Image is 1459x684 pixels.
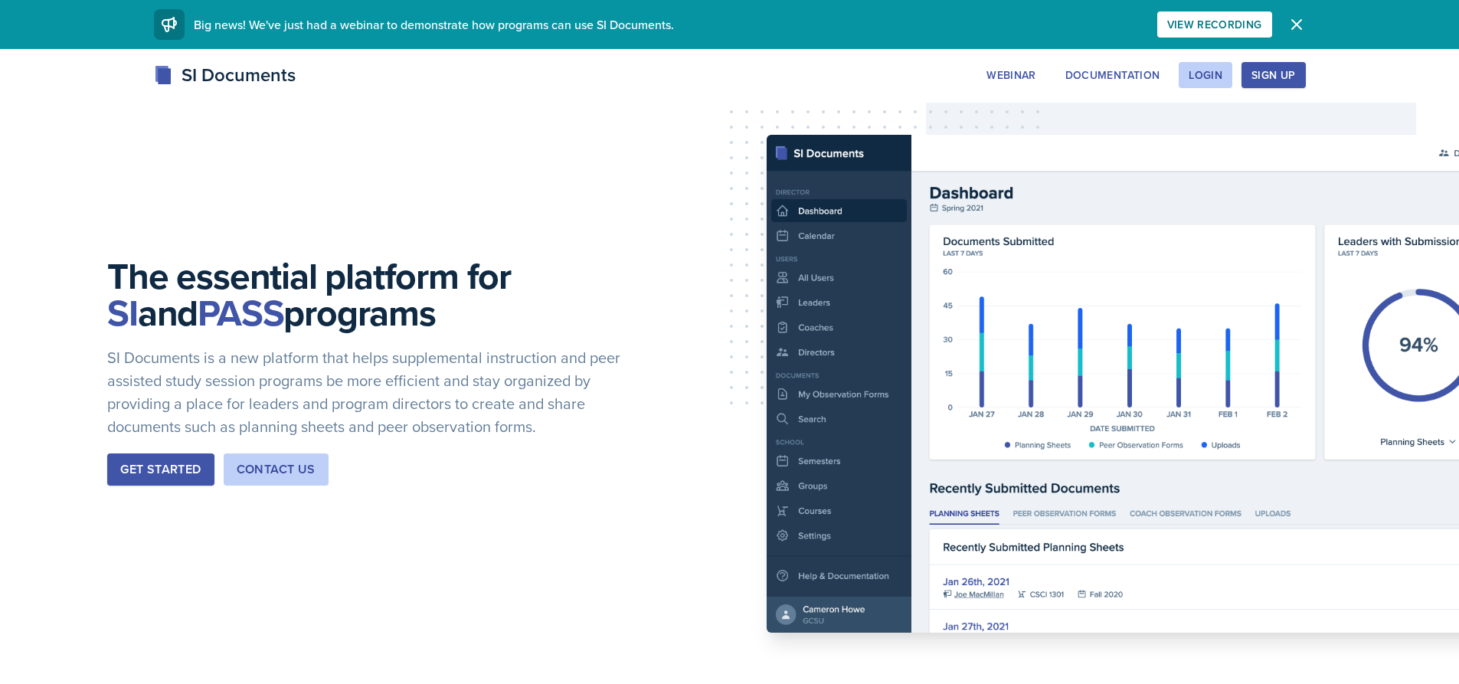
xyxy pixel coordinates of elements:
[1065,69,1160,81] div: Documentation
[1055,62,1170,88] button: Documentation
[1189,69,1222,81] div: Login
[1157,11,1272,38] button: View Recording
[194,16,674,33] span: Big news! We've just had a webinar to demonstrate how programs can use SI Documents.
[976,62,1045,88] button: Webinar
[107,453,214,486] button: Get Started
[237,460,316,479] div: Contact Us
[224,453,329,486] button: Contact Us
[1251,69,1295,81] div: Sign Up
[1167,18,1262,31] div: View Recording
[154,61,296,89] div: SI Documents
[986,69,1035,81] div: Webinar
[1179,62,1232,88] button: Login
[120,460,201,479] div: Get Started
[1241,62,1305,88] button: Sign Up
